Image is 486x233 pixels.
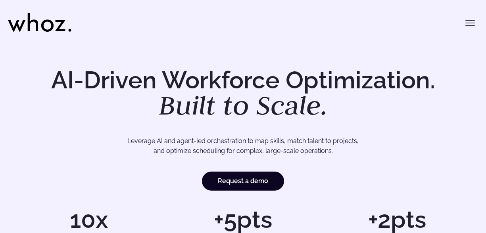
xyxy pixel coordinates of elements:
h1: +2pts [324,208,470,231]
h1: AI-Driven Workforce Optimization. [40,68,446,119]
p: Leverage AI and agent-led orchestration to map skills, match talent to projects, and optimize sch... [38,136,448,156]
h1: +5pts [170,208,316,231]
em: Built to Scale. [159,88,328,122]
h1: 10x [16,208,162,231]
a: Request a demo [202,172,284,191]
button: Toggle menu [462,15,478,31]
